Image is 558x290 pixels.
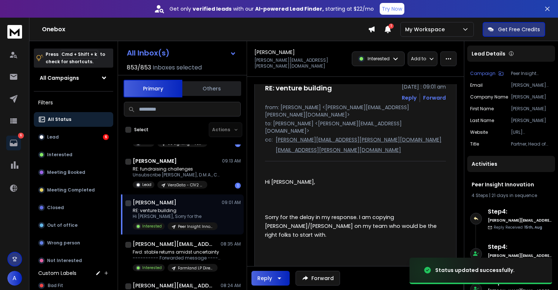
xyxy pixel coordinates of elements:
[222,200,241,205] p: 09:01 AM
[178,224,213,229] p: Peer Insight Innovation
[405,26,448,33] p: My Workspace
[221,241,241,247] p: 08:35 AM
[133,240,214,248] h1: [PERSON_NAME][EMAIL_ADDRESS][DOMAIN_NAME]
[389,24,394,29] span: 1
[60,50,98,58] span: Cmd + Shift + k
[127,49,169,57] h1: All Inbox(s)
[221,283,241,289] p: 08:24 AM
[47,152,72,158] p: Interested
[255,5,324,12] strong: AI-powered Lead Finder,
[193,5,232,12] strong: verified leads
[47,240,80,246] p: Wrong person
[34,165,113,180] button: Meeting Booked
[511,82,552,88] p: [PERSON_NAME][EMAIL_ADDRESS][PERSON_NAME][DOMAIN_NAME]
[142,182,151,187] p: Lead
[524,225,542,230] span: 15th, Aug
[488,243,552,251] h6: Step 4 :
[34,112,113,127] button: All Status
[423,94,446,101] div: Forward
[133,255,221,261] p: ---------- Forwarded message --------- From: [PERSON_NAME]
[47,169,85,175] p: Meeting Booked
[472,193,551,198] div: |
[435,266,515,274] div: Status updated successfully.
[472,192,488,198] span: 4 Steps
[257,275,272,282] div: Reply
[18,133,24,139] p: 6
[103,134,109,140] div: 6
[34,200,113,215] button: Closed
[276,146,401,154] p: [EMAIL_ADDRESS][PERSON_NAME][DOMAIN_NAME]
[254,49,295,56] h1: [PERSON_NAME]
[34,147,113,162] button: Interested
[265,83,332,93] h1: RE: venture building
[40,74,79,82] h1: All Campaigns
[470,71,496,76] p: Campaign
[47,205,64,211] p: Closed
[38,269,76,277] h3: Custom Labels
[153,63,202,72] h3: Inboxes selected
[472,181,551,188] h1: Peer Insight Innovation
[470,71,504,76] button: Campaign
[168,182,203,188] p: VeraData - C1V2 Messaging - Funding disappearing
[411,56,426,62] p: Add to
[511,141,552,147] p: Partner, Head of Corporate Development and [PERSON_NAME] Ventures
[133,166,221,172] p: RE: fundraising challenges
[380,3,404,15] button: Try Now
[488,218,552,223] h6: [PERSON_NAME][EMAIL_ADDRESS][DOMAIN_NAME]
[235,183,241,189] div: 1
[34,71,113,85] button: All Campaigns
[251,271,290,286] button: Reply
[133,172,221,178] p: Unsubscribe [PERSON_NAME], D.M.A., CFRE
[133,199,176,206] h1: [PERSON_NAME]
[34,97,113,108] h3: Filters
[511,118,552,123] p: [PERSON_NAME]
[470,94,508,100] p: Company Name
[34,253,113,268] button: Not Interested
[472,50,505,57] p: Lead Details
[511,71,552,76] p: Peer Insight Innovation
[402,83,446,90] p: [DATE] : 09:01 am
[511,94,552,100] p: [PERSON_NAME]
[7,271,22,286] button: A
[34,130,113,144] button: Lead6
[296,271,340,286] button: Forward
[511,106,552,112] p: [PERSON_NAME]
[47,134,59,140] p: Lead
[265,136,273,154] p: cc:
[6,136,21,150] a: 6
[470,106,494,112] p: First Name
[254,57,347,69] p: [PERSON_NAME][EMAIL_ADDRESS][PERSON_NAME][DOMAIN_NAME]
[133,208,218,214] p: RE: venture building
[121,46,242,60] button: All Inbox(s)
[47,258,82,264] p: Not Interested
[34,183,113,197] button: Meeting Completed
[46,51,105,65] p: Press to check for shortcuts.
[265,214,438,239] span: Sorry for the delay in my response. I am copying [PERSON_NAME]/[PERSON_NAME] on my team who would...
[470,129,488,135] p: Website
[470,82,483,88] p: Email
[178,265,213,271] p: Farmland LP Direct Channel - [PERSON_NAME]
[402,94,416,101] button: Reply
[133,249,221,255] p: Fwd: stable returns amidst uncertainty
[488,207,552,216] h6: Step 4 :
[511,129,552,135] p: [URL][DOMAIN_NAME]
[34,236,113,250] button: Wrong person
[470,118,494,123] p: Last Name
[467,156,555,172] div: Activities
[134,127,149,133] label: Select
[133,282,214,289] h1: [PERSON_NAME][EMAIL_ADDRESS][DOMAIN_NAME]
[48,283,63,289] span: Bad Fit
[133,214,218,219] p: Hi [PERSON_NAME], Sorry for the
[483,22,545,37] button: Get Free Credits
[34,218,113,233] button: Out of office
[491,192,537,198] span: 21 days in sequence
[265,120,446,135] p: to: [PERSON_NAME] <[PERSON_NAME][EMAIL_ADDRESS][DOMAIN_NAME]>
[276,136,441,143] p: [PERSON_NAME][EMAIL_ADDRESS][PERSON_NAME][DOMAIN_NAME]
[124,80,182,97] button: Primary
[48,117,71,122] p: All Status
[494,225,542,230] p: Reply Received
[42,25,368,34] h1: Onebox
